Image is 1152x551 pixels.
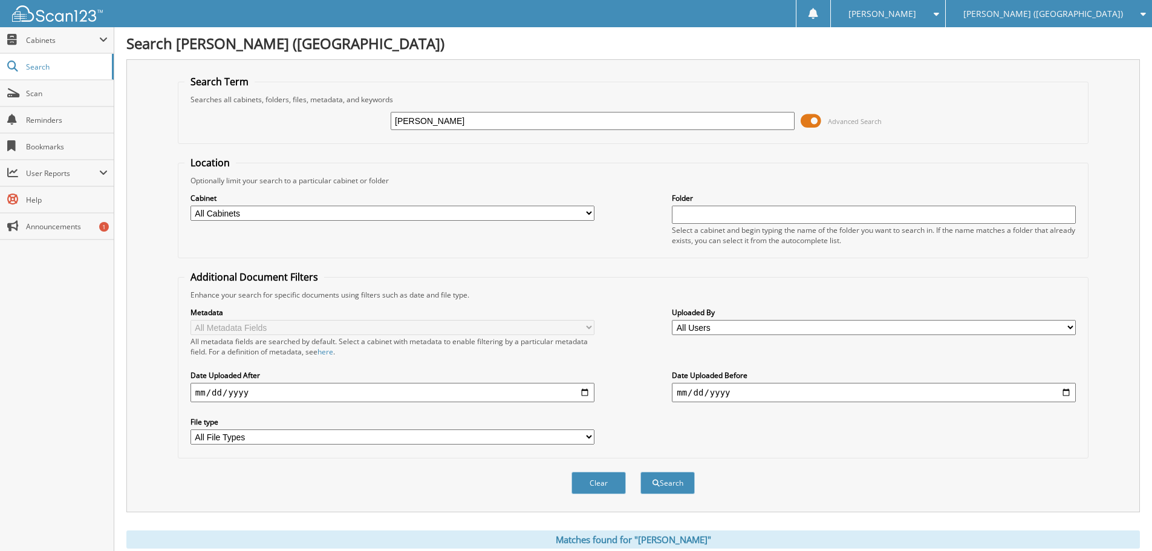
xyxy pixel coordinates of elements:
[828,117,882,126] span: Advanced Search
[317,347,333,357] a: here
[190,417,594,427] label: File type
[126,33,1140,53] h1: Search [PERSON_NAME] ([GEOGRAPHIC_DATA])
[190,336,594,357] div: All metadata fields are searched by default. Select a cabinet with metadata to enable filtering b...
[848,10,916,18] span: [PERSON_NAME]
[184,75,255,88] legend: Search Term
[26,195,108,205] span: Help
[640,472,695,494] button: Search
[12,5,103,22] img: scan123-logo-white.svg
[190,370,594,380] label: Date Uploaded After
[672,193,1076,203] label: Folder
[184,270,324,284] legend: Additional Document Filters
[190,307,594,318] label: Metadata
[672,383,1076,402] input: end
[190,383,594,402] input: start
[190,193,594,203] label: Cabinet
[571,472,626,494] button: Clear
[184,290,1082,300] div: Enhance your search for specific documents using filters such as date and file type.
[184,156,236,169] legend: Location
[672,307,1076,318] label: Uploaded By
[26,115,108,125] span: Reminders
[26,168,99,178] span: User Reports
[26,221,108,232] span: Announcements
[672,370,1076,380] label: Date Uploaded Before
[26,62,106,72] span: Search
[963,10,1123,18] span: [PERSON_NAME] ([GEOGRAPHIC_DATA])
[672,225,1076,246] div: Select a cabinet and begin typing the name of the folder you want to search in. If the name match...
[126,530,1140,549] div: Matches found for "[PERSON_NAME]"
[26,35,99,45] span: Cabinets
[26,88,108,99] span: Scan
[99,222,109,232] div: 1
[184,94,1082,105] div: Searches all cabinets, folders, files, metadata, and keywords
[26,142,108,152] span: Bookmarks
[184,175,1082,186] div: Optionally limit your search to a particular cabinet or folder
